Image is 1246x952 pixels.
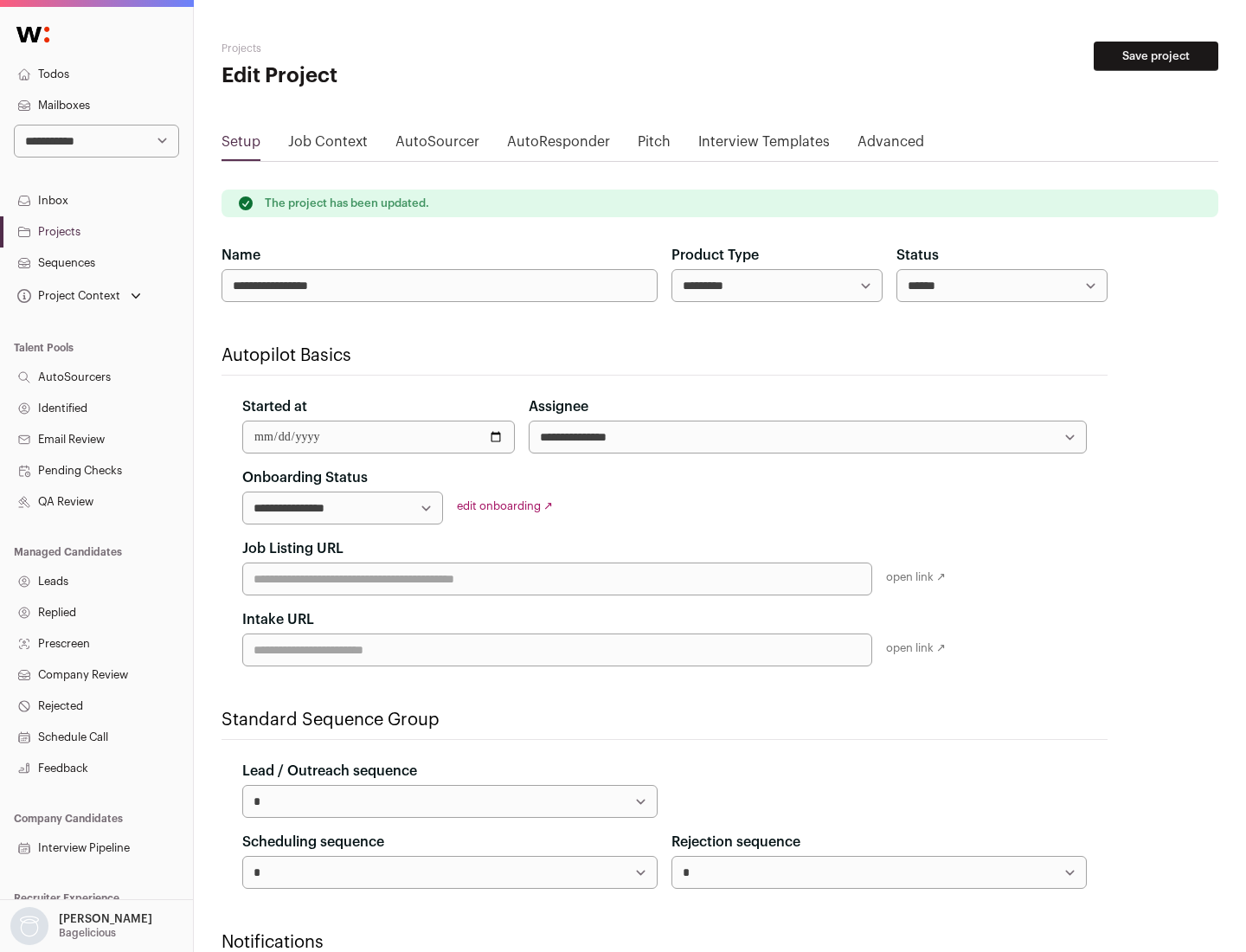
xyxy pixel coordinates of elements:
label: Intake URL [242,609,314,630]
a: AutoResponder [507,132,610,159]
label: Started at [242,396,307,417]
h2: Standard Sequence Group [222,708,1108,732]
label: Rejection sequence [671,832,800,852]
label: Lead / Outreach sequence [242,761,417,782]
label: Assignee [529,396,588,417]
label: Name [222,245,260,266]
label: Job Listing URL [242,538,344,559]
div: Project Context [14,289,120,303]
a: Setup [222,132,260,159]
button: Open dropdown [14,284,145,308]
a: AutoSourcer [395,132,479,159]
a: edit onboarding ↗ [457,500,553,511]
a: Job Context [288,132,368,159]
p: The project has been updated. [265,196,429,210]
a: Interview Templates [698,132,830,159]
a: Pitch [638,132,671,159]
label: Onboarding Status [242,467,368,488]
button: Save project [1094,42,1218,71]
h1: Edit Project [222,62,554,90]
label: Product Type [671,245,759,266]
img: nopic.png [10,907,48,945]
label: Status [896,245,939,266]
h2: Projects [222,42,554,55]
p: Bagelicious [59,926,116,940]
button: Open dropdown [7,907,156,945]
img: Wellfound [7,17,59,52]
h2: Autopilot Basics [222,344,1108,368]
p: [PERSON_NAME] [59,912,152,926]
a: Advanced [857,132,924,159]
label: Scheduling sequence [242,832,384,852]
